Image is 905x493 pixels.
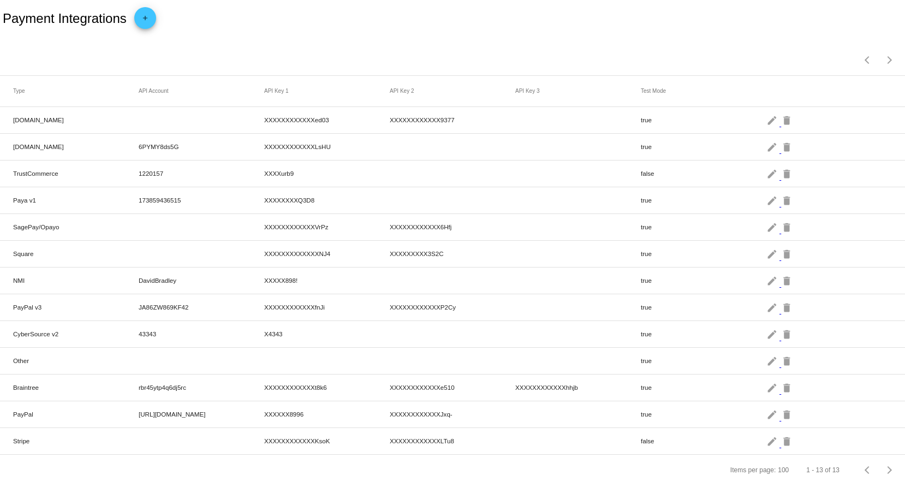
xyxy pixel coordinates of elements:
[264,88,390,94] mat-header-cell: API Key 1
[139,408,264,420] mat-cell: [URL][DOMAIN_NAME]
[264,328,390,340] mat-cell: X4343
[390,408,515,420] mat-cell: XXXXXXXXXXXXJxq-
[766,432,779,449] mat-icon: edit
[766,245,779,262] mat-icon: edit
[641,221,766,233] mat-cell: true
[139,381,264,394] mat-cell: rbr45ytp4q6dj5rc
[641,167,766,180] mat-cell: false
[781,192,794,209] mat-icon: delete
[139,328,264,340] mat-cell: 43343
[264,221,390,233] mat-cell: XXXXXXXXXXXXVrPz
[781,218,794,235] mat-icon: delete
[264,381,390,394] mat-cell: XXXXXXXXXXXXt8k6
[390,381,515,394] mat-cell: XXXXXXXXXXXXe510
[730,466,776,474] div: Items per page:
[641,328,766,340] mat-cell: true
[264,167,390,180] mat-cell: XXXXurb9
[781,325,794,342] mat-icon: delete
[139,301,264,313] mat-cell: JA86ZW869KF42
[13,301,139,313] mat-cell: PayPal v3
[641,354,766,367] mat-cell: true
[13,408,139,420] mat-cell: PayPal
[766,165,779,182] mat-icon: edit
[879,49,901,71] button: Next page
[264,435,390,447] mat-cell: XXXXXXXXXXXXKsoK
[641,408,766,420] mat-cell: true
[139,274,264,287] mat-cell: DavidBradley
[641,140,766,153] mat-cell: true
[641,435,766,447] mat-cell: false
[879,459,901,481] button: Next page
[13,167,139,180] mat-cell: TrustCommerce
[641,247,766,260] mat-cell: true
[13,435,139,447] mat-cell: Stripe
[13,114,139,126] mat-cell: [DOMAIN_NAME]
[390,88,515,94] mat-header-cell: API Key 2
[390,114,515,126] mat-cell: XXXXXXXXXXXX9377
[806,466,839,474] div: 1 - 13 of 13
[139,14,152,27] mat-icon: add
[781,245,794,262] mat-icon: delete
[390,435,515,447] mat-cell: XXXXXXXXXXXXLTu8
[13,354,139,367] mat-cell: Other
[781,165,794,182] mat-icon: delete
[515,88,641,94] mat-header-cell: API Key 3
[264,301,390,313] mat-cell: XXXXXXXXXXXXfnJi
[641,194,766,206] mat-cell: true
[13,381,139,394] mat-cell: Braintree
[515,381,641,394] mat-cell: XXXXXXXXXXXXhhjb
[781,138,794,155] mat-icon: delete
[781,272,794,289] mat-icon: delete
[766,111,779,128] mat-icon: edit
[139,167,264,180] mat-cell: 1220157
[264,408,390,420] mat-cell: XXXXXX8996
[13,328,139,340] mat-cell: CyberSource v2
[3,11,127,26] h2: Payment Integrations
[641,88,766,94] mat-header-cell: Test Mode
[13,221,139,233] mat-cell: SagePay/Opayo
[13,140,139,153] mat-cell: [DOMAIN_NAME]
[13,247,139,260] mat-cell: Square
[13,194,139,206] mat-cell: Paya v1
[264,140,390,153] mat-cell: XXXXXXXXXXXXLsHU
[13,274,139,287] mat-cell: NMI
[641,381,766,394] mat-cell: true
[641,301,766,313] mat-cell: true
[13,88,139,94] mat-header-cell: Type
[264,194,390,206] mat-cell: XXXXXXXXQ3D8
[766,218,779,235] mat-icon: edit
[781,379,794,396] mat-icon: delete
[390,221,515,233] mat-cell: XXXXXXXXXXXX6Hfj
[390,247,515,260] mat-cell: XXXXXXXXX3S2C
[264,114,390,126] mat-cell: XXXXXXXXXXXXed03
[641,114,766,126] mat-cell: true
[766,325,779,342] mat-icon: edit
[781,299,794,316] mat-icon: delete
[857,49,879,71] button: Previous page
[139,140,264,153] mat-cell: 6PYMY8ds5G
[781,352,794,369] mat-icon: delete
[766,379,779,396] mat-icon: edit
[139,194,264,206] mat-cell: 173859436515
[139,88,264,94] mat-header-cell: API Account
[778,466,789,474] div: 100
[766,192,779,209] mat-icon: edit
[766,352,779,369] mat-icon: edit
[766,138,779,155] mat-icon: edit
[264,274,390,287] mat-cell: XXXXX898!
[390,301,515,313] mat-cell: XXXXXXXXXXXXP2Cy
[781,406,794,423] mat-icon: delete
[857,459,879,481] button: Previous page
[264,247,390,260] mat-cell: XXXXXXXXXXXXXNJ4
[766,406,779,423] mat-icon: edit
[781,432,794,449] mat-icon: delete
[766,272,779,289] mat-icon: edit
[766,299,779,316] mat-icon: edit
[781,111,794,128] mat-icon: delete
[641,274,766,287] mat-cell: true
